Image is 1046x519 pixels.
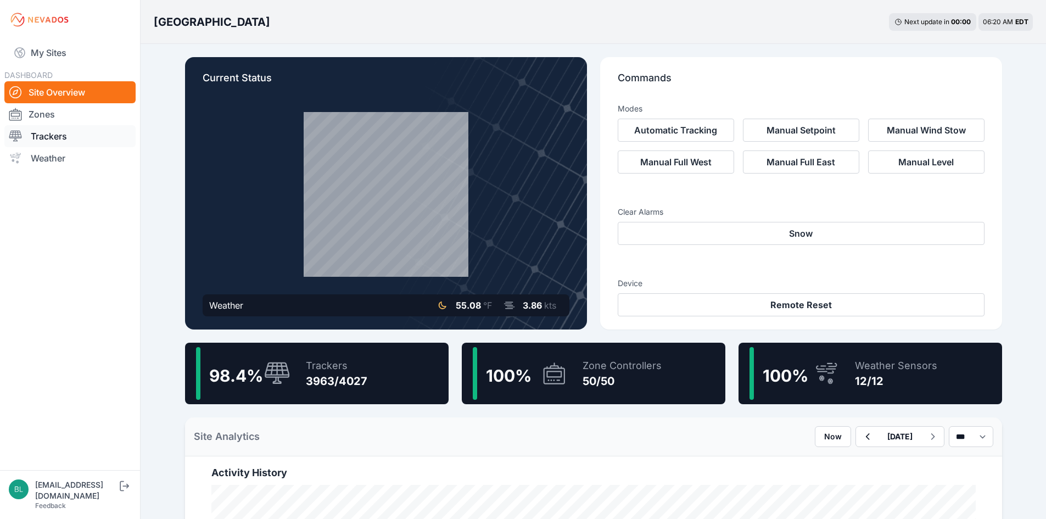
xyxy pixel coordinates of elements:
[743,119,859,142] button: Manual Setpoint
[879,427,921,447] button: [DATE]
[486,366,532,386] span: 100 %
[618,278,985,289] h3: Device
[9,479,29,499] img: blippencott@invenergy.com
[618,222,985,245] button: Snow
[618,103,642,114] h3: Modes
[4,103,136,125] a: Zones
[855,358,937,373] div: Weather Sensors
[904,18,949,26] span: Next update in
[523,300,542,311] span: 3.86
[618,119,734,142] button: Automatic Tracking
[583,373,662,389] div: 50/50
[763,366,808,386] span: 100 %
[35,501,66,510] a: Feedback
[743,150,859,174] button: Manual Full East
[618,150,734,174] button: Manual Full West
[855,373,937,389] div: 12/12
[868,119,985,142] button: Manual Wind Stow
[185,343,449,404] a: 98.4%Trackers3963/4027
[618,293,985,316] button: Remote Reset
[209,366,263,386] span: 98.4 %
[739,343,1002,404] a: 100%Weather Sensors12/12
[815,426,851,447] button: Now
[203,70,569,94] p: Current Status
[618,70,985,94] p: Commands
[618,207,985,217] h3: Clear Alarms
[462,343,725,404] a: 100%Zone Controllers50/50
[209,299,243,312] div: Weather
[544,300,556,311] span: kts
[4,40,136,66] a: My Sites
[1015,18,1028,26] span: EDT
[35,479,118,501] div: [EMAIL_ADDRESS][DOMAIN_NAME]
[4,70,53,80] span: DASHBOARD
[306,373,367,389] div: 3963/4027
[4,81,136,103] a: Site Overview
[456,300,481,311] span: 55.08
[983,18,1013,26] span: 06:20 AM
[9,11,70,29] img: Nevados
[4,125,136,147] a: Trackers
[583,358,662,373] div: Zone Controllers
[951,18,971,26] div: 00 : 00
[154,8,270,36] nav: Breadcrumb
[306,358,367,373] div: Trackers
[4,147,136,169] a: Weather
[154,14,270,30] h3: [GEOGRAPHIC_DATA]
[211,465,976,481] h2: Activity History
[194,429,260,444] h2: Site Analytics
[868,150,985,174] button: Manual Level
[483,300,492,311] span: °F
